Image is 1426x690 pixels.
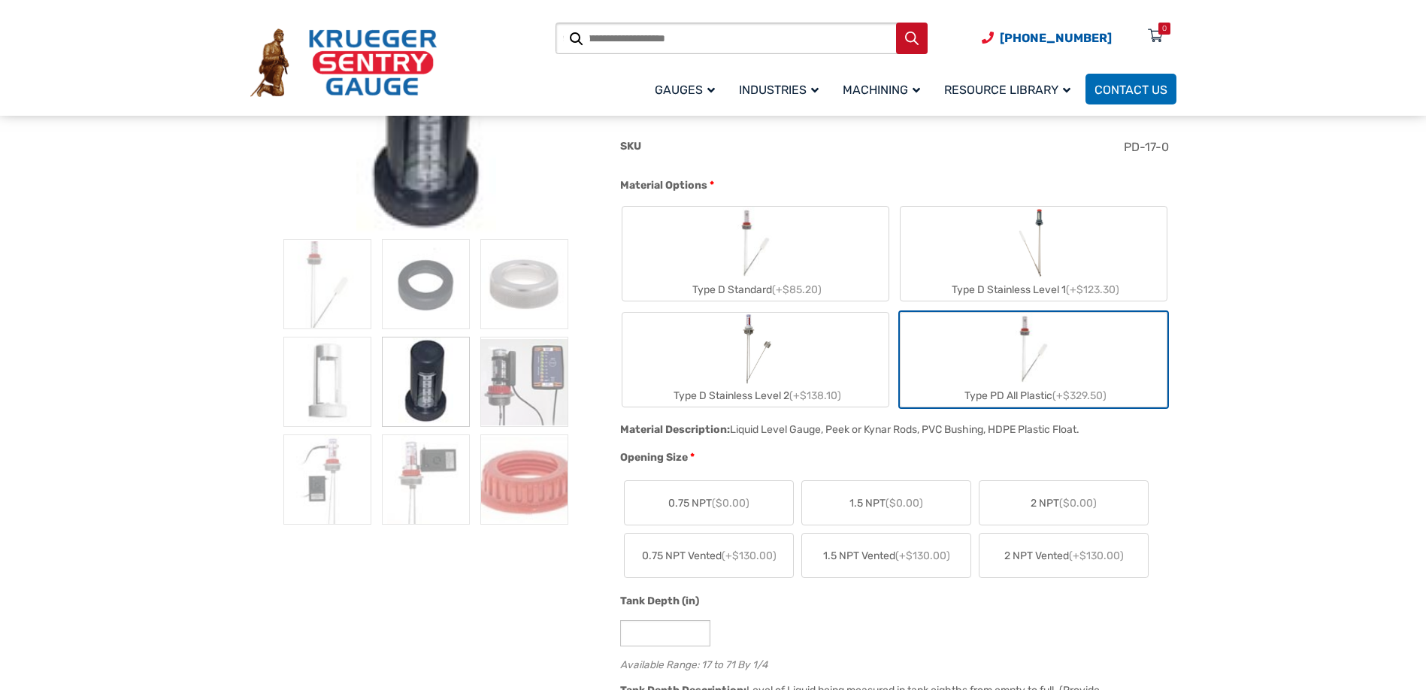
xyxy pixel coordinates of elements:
span: SKU [620,140,641,153]
span: (+$130.00) [722,549,777,562]
a: Contact Us [1085,74,1176,104]
span: (+$329.50) [1052,389,1107,402]
span: Industries [739,83,819,97]
abbr: required [710,177,714,193]
label: Type PD All Plastic [901,313,1167,407]
span: Material Options [620,179,707,192]
span: (+$85.20) [772,283,822,296]
span: Contact Us [1094,83,1167,97]
img: At A Glance - Image 8 [382,434,470,525]
img: At A Glance - Image 9 [480,434,568,525]
img: At A Glance [283,239,371,329]
div: 0 [1162,23,1167,35]
span: Resource Library [944,83,1070,97]
img: Chemical Sight Gauge [1013,207,1053,279]
img: At A Glance - Image 6 [480,337,568,427]
span: ($0.00) [1059,497,1097,510]
span: 2 NPT [1031,495,1097,511]
span: ($0.00) [886,497,923,510]
span: (+$138.10) [789,389,841,402]
span: 1.5 NPT Vented [823,548,950,564]
div: Type D Stainless Level 1 [901,279,1167,301]
img: At A Glance - Image 2 [382,239,470,329]
a: Phone Number (920) 434-8860 [982,29,1112,47]
span: Opening Size [620,451,688,464]
span: [PHONE_NUMBER] [1000,31,1112,45]
span: PD-17-0 [1124,140,1169,154]
a: Gauges [646,71,730,107]
label: Type D Standard [622,207,889,301]
img: Krueger Sentry Gauge [250,29,437,98]
span: Material Description: [620,423,730,436]
label: Type D Stainless Level 1 [901,207,1167,301]
span: 0.75 NPT Vented [642,548,777,564]
span: (+$123.30) [1066,283,1119,296]
img: At A Glance - Image 4 [283,337,371,427]
div: Liquid Level Gauge, Peek or Kynar Rods, PVC Bushing, HDPE Plastic Float. [730,423,1079,436]
img: At A Glance - Image 5 [356,14,496,239]
span: 2 NPT Vented [1004,548,1124,564]
span: Tank Depth (in) [620,595,699,607]
span: (+$130.00) [895,549,950,562]
img: At A Glance - Image 3 [480,239,568,329]
a: Machining [834,71,935,107]
a: Resource Library [935,71,1085,107]
div: Type D Standard [622,279,889,301]
img: At A Glance - Image 5 [382,337,470,427]
span: 0.75 NPT [668,495,749,511]
a: View full-screen image gallery [563,26,590,53]
span: Gauges [655,83,715,97]
span: Machining [843,83,920,97]
abbr: required [690,449,695,465]
img: At A Glance - Image 7 [283,434,371,525]
span: (+$130.00) [1069,549,1124,562]
div: Type PD All Plastic [901,385,1167,407]
span: 1.5 NPT [849,495,923,511]
div: Available Range: 17 to 71 By 1/4 [620,655,1168,670]
a: Industries [730,71,834,107]
label: Type D Stainless Level 2 [622,313,889,407]
span: ($0.00) [712,497,749,510]
div: Type D Stainless Level 2 [622,385,889,407]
